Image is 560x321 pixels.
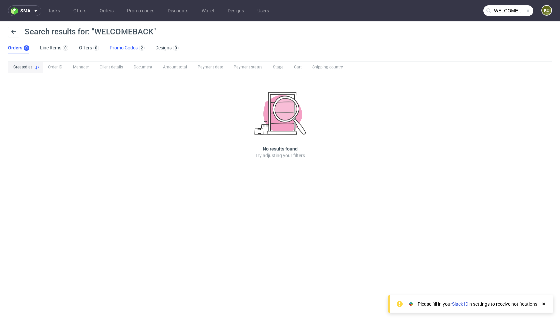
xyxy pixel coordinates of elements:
[255,152,305,159] p: Try adjusting your filters
[452,301,468,307] a: Slack ID
[25,27,156,36] span: Search results for: "WELCOMEBACK"
[40,43,68,53] a: Line Items0
[48,64,62,70] span: Order ID
[8,43,29,53] a: Orders0
[408,301,414,307] img: Slack
[294,64,302,70] span: Cart
[224,5,248,16] a: Designs
[312,64,343,70] span: Shipping country
[134,64,152,70] span: Document
[96,5,118,16] a: Orders
[20,8,30,13] span: sma
[542,6,551,15] figcaption: KC
[100,64,123,70] span: Client details
[95,46,97,50] div: 0
[175,46,177,50] div: 0
[13,64,32,70] span: Created at
[79,43,99,53] a: Offers0
[253,5,273,16] a: Users
[64,46,67,50] div: 0
[25,46,28,50] div: 0
[273,64,283,70] span: Stage
[123,5,158,16] a: Promo codes
[164,5,192,16] a: Discounts
[44,5,64,16] a: Tasks
[198,5,218,16] a: Wallet
[69,5,90,16] a: Offers
[110,43,145,53] a: Promo Codes2
[155,43,179,53] a: Designs0
[8,5,41,16] button: sma
[198,64,223,70] span: Payment date
[418,301,537,307] div: Please fill in your in settings to receive notifications
[11,7,20,15] img: logo
[263,145,298,152] h3: No results found
[141,46,143,50] div: 2
[163,64,187,70] span: Amount total
[73,64,89,70] span: Manager
[234,64,262,70] span: Payment status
